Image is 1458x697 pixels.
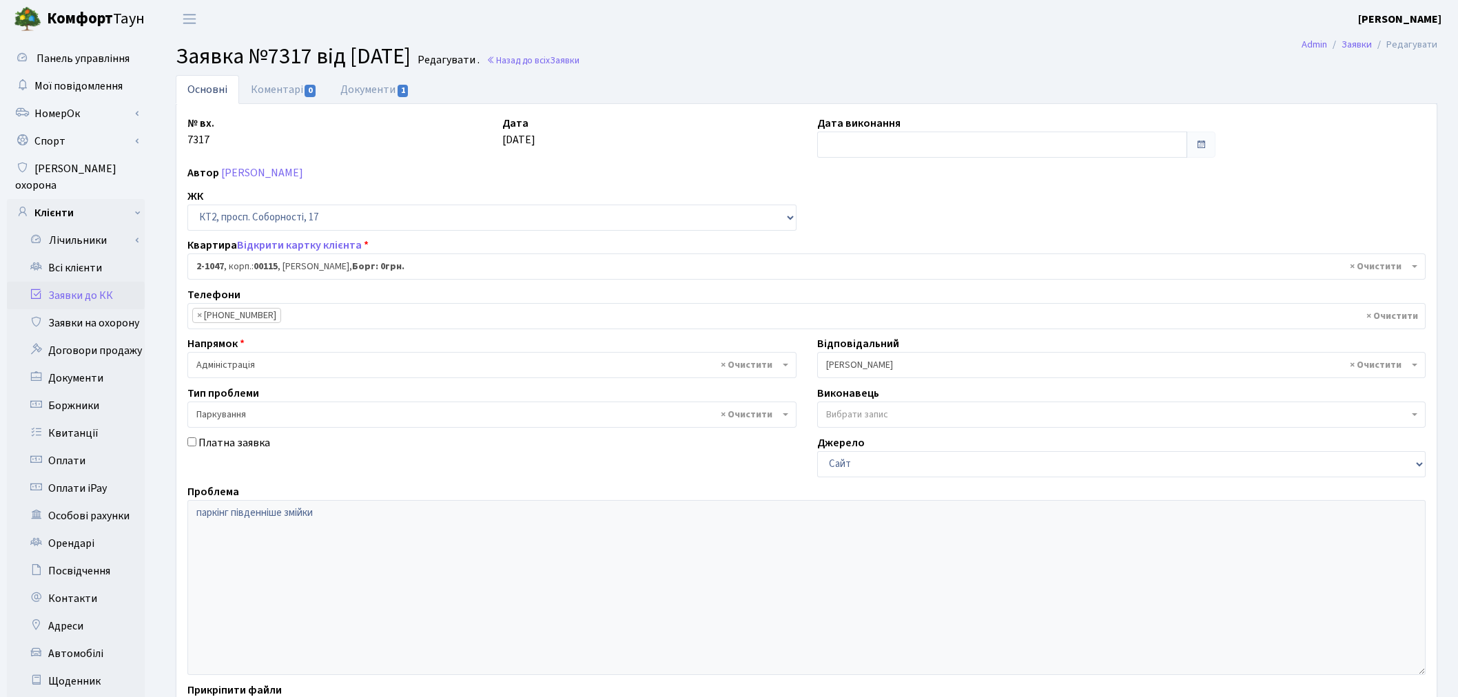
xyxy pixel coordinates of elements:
img: logo.png [14,6,41,33]
label: Джерело [817,435,865,451]
label: Відповідальний [817,335,899,352]
a: Лічильники [16,227,145,254]
label: Виконавець [817,385,879,402]
span: <b>2-1047</b>, корп.: <b>00115</b>, Чебаненко Олексій Олегович, <b>Борг: 0грн.</b> [196,260,1408,273]
a: [PERSON_NAME] охорона [7,155,145,199]
span: Панель управління [37,51,130,66]
b: 2-1047 [196,260,224,273]
span: 0 [305,85,316,97]
a: Заявки на охорону [7,309,145,337]
b: Борг: 0грн. [352,260,404,273]
span: Паркування [187,402,797,428]
label: Напрямок [187,335,245,352]
a: Спорт [7,127,145,155]
span: Видалити всі елементи [1350,358,1401,372]
b: Комфорт [47,8,113,30]
span: Онищенко В.І. [817,352,1426,378]
small: Редагувати . [415,54,480,67]
a: Оплати iPay [7,475,145,502]
a: Мої повідомлення [7,72,145,100]
a: Заявки до КК [7,282,145,309]
button: Переключити навігацію [172,8,207,30]
a: Назад до всіхЗаявки [486,54,579,67]
a: Документи [329,75,421,104]
a: Відкрити картку клієнта [237,238,362,253]
span: Вибрати запис [826,408,888,422]
label: Квартира [187,237,369,253]
a: Особові рахунки [7,502,145,530]
a: Оплати [7,447,145,475]
a: Основні [176,75,239,104]
a: Щоденник [7,667,145,695]
a: Квитанції [7,419,145,447]
a: Боржники [7,392,145,419]
a: Коментарі [239,75,329,104]
span: Видалити всі елементи [721,358,772,372]
textarea: паркінг південніше змійки [187,500,1426,675]
div: 7317 [177,115,492,158]
span: Заявка №7317 від [DATE] [176,41,411,72]
nav: breadcrumb [1281,30,1458,59]
span: Таун [47,8,145,31]
li: +380993691379 [192,308,281,323]
a: НомерОк [7,100,145,127]
span: Видалити всі елементи [1366,309,1418,323]
span: Видалити всі елементи [1350,260,1401,273]
a: Орендарі [7,530,145,557]
span: Мої повідомлення [34,79,123,94]
a: Адреси [7,612,145,640]
label: ЖК [187,188,203,205]
b: 00115 [254,260,278,273]
b: [PERSON_NAME] [1358,12,1441,27]
span: Онищенко В.І. [826,358,1409,372]
span: Адміністрація [196,358,779,372]
label: Платна заявка [198,435,270,451]
span: <b>2-1047</b>, корп.: <b>00115</b>, Чебаненко Олексій Олегович, <b>Борг: 0грн.</b> [187,253,1426,280]
a: Договори продажу [7,337,145,364]
a: Панель управління [7,45,145,72]
label: Автор [187,165,219,181]
li: Редагувати [1372,37,1437,52]
label: Телефони [187,287,240,303]
a: Admin [1302,37,1327,52]
label: Дата виконання [817,115,901,132]
label: Проблема [187,483,239,500]
a: Посвідчення [7,557,145,585]
span: Заявки [550,54,579,67]
a: Документи [7,364,145,392]
a: Всі клієнти [7,254,145,282]
span: Адміністрація [187,352,797,378]
span: Паркування [196,408,779,422]
label: № вх. [187,115,214,132]
span: 1 [398,85,409,97]
label: Дата [502,115,528,132]
a: Контакти [7,585,145,612]
div: [DATE] [492,115,807,158]
label: Тип проблеми [187,385,259,402]
span: Видалити всі елементи [721,408,772,422]
a: Заявки [1342,37,1372,52]
a: Автомобілі [7,640,145,667]
a: Клієнти [7,199,145,227]
a: [PERSON_NAME] [221,165,303,180]
span: × [197,309,202,322]
a: [PERSON_NAME] [1358,11,1441,28]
